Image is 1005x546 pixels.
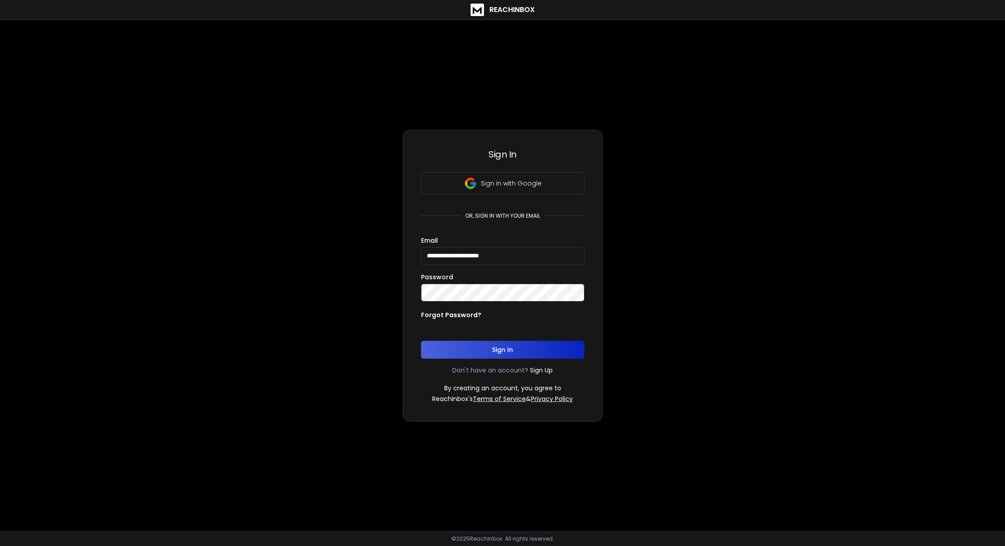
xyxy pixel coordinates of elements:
[471,4,484,16] img: logo
[489,4,535,15] h1: ReachInbox
[432,394,573,403] p: ReachInbox's &
[471,4,535,16] a: ReachInbox
[452,366,528,375] p: Don't have an account?
[473,394,526,403] a: Terms of Service
[444,384,561,393] p: By creating an account, you agree to
[421,172,584,194] button: Sign in with Google
[421,237,438,244] label: Email
[481,179,542,188] p: Sign in with Google
[462,212,544,219] p: or, sign in with your email
[530,366,553,375] a: Sign Up
[421,148,584,161] h3: Sign In
[451,535,554,542] p: © 2025 Reachinbox. All rights reserved.
[421,274,453,280] label: Password
[531,394,573,403] a: Privacy Policy
[421,310,481,319] p: Forgot Password?
[421,341,584,359] button: Sign In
